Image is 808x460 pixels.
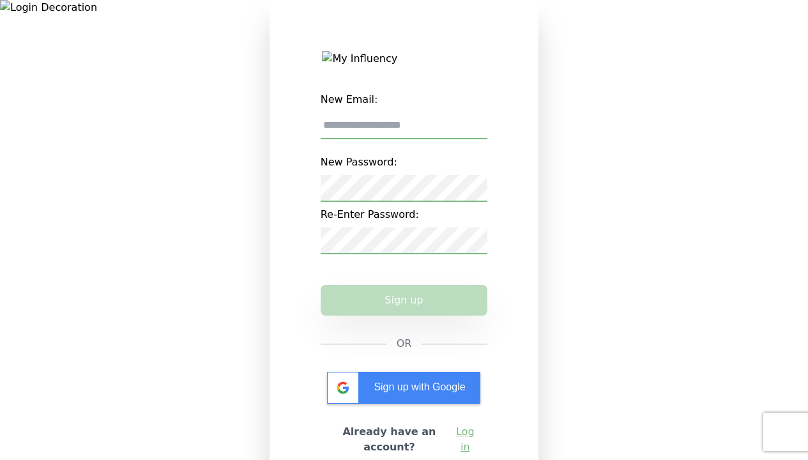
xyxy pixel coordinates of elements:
img: My Influency [322,51,485,66]
span: Sign up with Google [374,381,465,392]
label: New Email: [321,87,488,112]
h2: Already have an account? [331,424,448,455]
a: Log in [453,424,477,455]
label: New Password: [321,149,488,175]
label: Re-Enter Password: [321,202,488,227]
button: Sign up [321,285,488,316]
div: Sign up with Google [327,372,480,404]
span: OR [397,336,412,351]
